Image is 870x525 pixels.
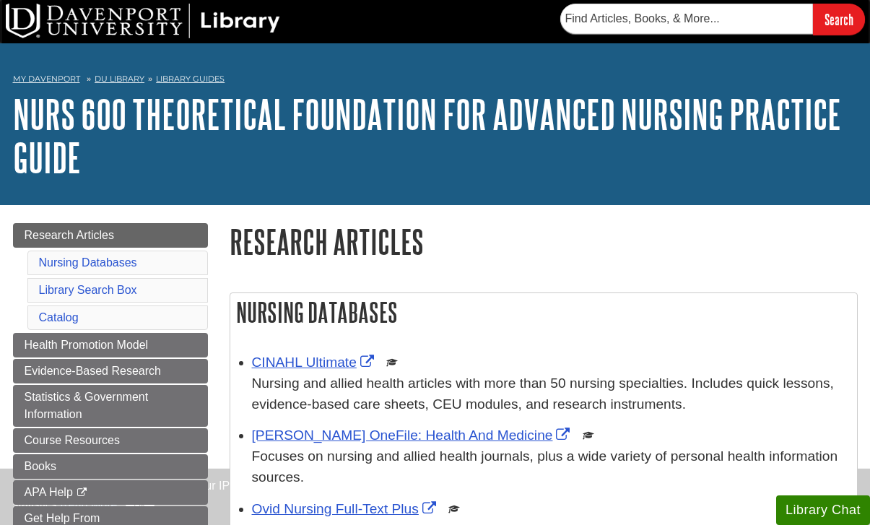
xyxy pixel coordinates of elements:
a: NURS 600 Theoretical Foundation for Advanced Nursing Practice Guide [13,92,841,180]
i: This link opens in a new window [76,488,88,498]
span: Books [25,460,56,472]
a: Library Search Box [39,284,137,296]
a: APA Help [13,480,208,505]
a: Books [13,454,208,479]
span: APA Help [25,486,73,498]
input: Search [813,4,865,35]
a: My Davenport [13,73,80,85]
nav: breadcrumb [13,69,858,92]
span: Course Resources [25,434,121,446]
img: Scholarly or Peer Reviewed [386,357,398,368]
a: Statistics & Government Information [13,385,208,427]
input: Find Articles, Books, & More... [560,4,813,34]
h1: Research Articles [230,223,858,260]
a: Research Articles [13,223,208,248]
button: Library Chat [776,495,870,525]
p: Focuses on nursing and allied health journals, plus a wide variety of personal health information... [252,446,850,488]
img: Scholarly or Peer Reviewed [583,430,594,441]
a: Link opens in new window [252,355,378,370]
a: Health Promotion Model [13,333,208,357]
a: Evidence-Based Research [13,359,208,383]
span: Health Promotion Model [25,339,149,351]
h2: Nursing Databases [230,293,857,331]
span: Evidence-Based Research [25,365,161,377]
a: Course Resources [13,428,208,453]
a: Link opens in new window [252,501,440,516]
a: Link opens in new window [252,428,574,443]
a: Library Guides [156,74,225,84]
p: Nursing and allied health articles with more than 50 nursing specialties. Includes quick lessons,... [252,373,850,415]
span: Statistics & Government Information [25,391,149,420]
form: Searches DU Library's articles, books, and more [560,4,865,35]
img: DU Library [6,4,280,38]
img: Scholarly or Peer Reviewed [448,503,460,515]
a: Catalog [39,311,79,324]
a: DU Library [95,74,144,84]
span: Research Articles [25,229,115,241]
a: Nursing Databases [39,256,137,269]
